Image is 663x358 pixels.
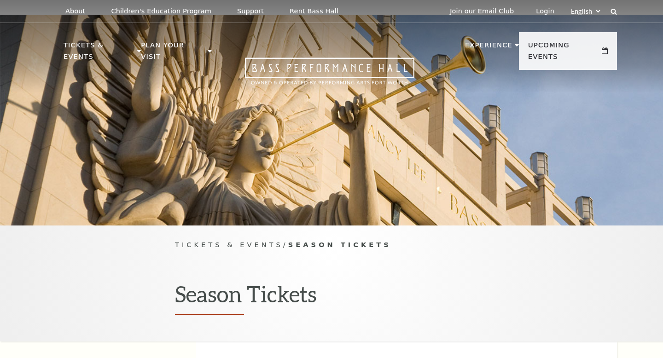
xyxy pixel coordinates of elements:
[175,241,283,248] span: Tickets & Events
[528,40,599,68] p: Upcoming Events
[465,40,512,56] p: Experience
[569,7,602,16] select: Select:
[175,281,488,315] h1: Season Tickets
[64,40,135,68] p: Tickets & Events
[141,40,205,68] p: Plan Your Visit
[288,241,391,248] span: Season Tickets
[237,7,264,15] p: Support
[290,7,338,15] p: Rent Bass Hall
[175,239,488,251] p: /
[111,7,211,15] p: Children's Education Program
[65,7,85,15] p: About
